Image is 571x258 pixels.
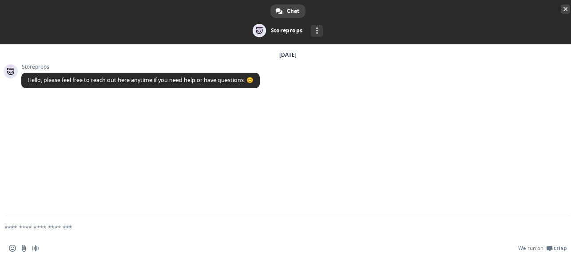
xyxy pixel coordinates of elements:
[20,245,28,252] span: Send a file
[518,245,543,252] span: We run on
[518,245,567,252] a: We run onCrisp
[279,52,297,58] div: [DATE]
[561,4,570,14] span: Close chat
[554,245,567,252] span: Crisp
[4,224,543,232] textarea: Compose your message...
[28,76,254,84] span: Hello, please feel free to reach out here anytime if you need help or have questions. 😊
[287,4,299,18] span: Chat
[21,64,260,70] span: Storeprops
[9,245,16,252] span: Insert an emoji
[270,4,305,18] div: Chat
[32,245,39,252] span: Audio message
[311,25,323,37] div: More channels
